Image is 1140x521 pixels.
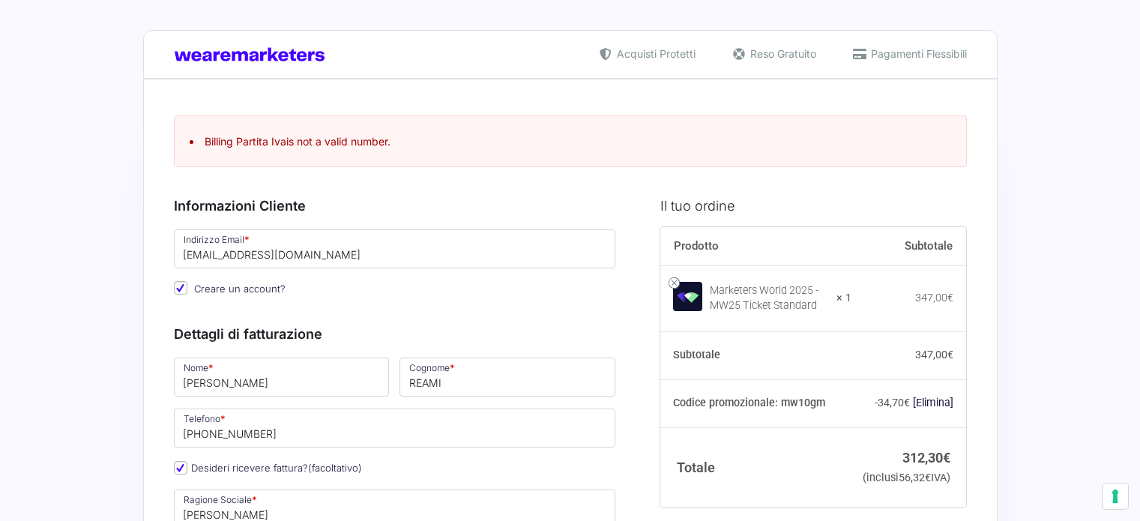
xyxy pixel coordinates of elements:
[660,196,966,216] h3: Il tuo ordine
[925,472,931,484] span: €
[878,397,910,409] span: 34,70
[867,46,967,61] span: Pagamenti Flessibili
[205,135,286,148] strong: Billing Partita Iva
[190,133,951,149] li: is not a valid number.
[399,358,615,397] input: Cognome *
[902,450,950,466] bdi: 312,30
[174,229,616,268] input: Indirizzo Email *
[660,427,851,508] th: Totale
[710,283,827,313] div: Marketers World 2025 - MW25 Ticket Standard
[613,46,696,61] span: Acquisti Protetti
[308,462,362,474] span: (facoltativo)
[194,283,286,295] span: Creare un account?
[174,196,616,216] h3: Informazioni Cliente
[174,461,187,475] input: Desideri ricevere fattura?(facoltativo)
[1103,484,1128,509] button: Le tue preferenze relative al consenso per le tecnologie di tracciamento
[947,292,953,304] span: €
[660,332,851,380] th: Subtotale
[851,379,967,427] td: -
[947,349,953,361] span: €
[660,379,851,427] th: Codice promozionale: mw10gm
[174,281,187,295] input: Creare un account?
[915,349,953,361] bdi: 347,00
[943,450,950,466] span: €
[660,227,851,266] th: Prodotto
[899,472,931,484] span: 56,32
[904,397,910,409] span: €
[673,282,702,311] img: Marketers World 2025 - MW25 Ticket Standard
[913,397,953,409] a: Rimuovi il codice promozionale mw10gm
[174,409,616,448] input: Telefono *
[174,324,616,344] h3: Dettagli di fatturazione
[851,227,967,266] th: Subtotale
[863,472,950,484] small: (inclusi IVA)
[836,291,851,306] strong: × 1
[12,463,57,508] iframe: Customerly Messenger Launcher
[915,292,953,304] bdi: 347,00
[174,462,362,474] label: Desideri ricevere fattura?
[747,46,816,61] span: Reso Gratuito
[174,358,390,397] input: Nome *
